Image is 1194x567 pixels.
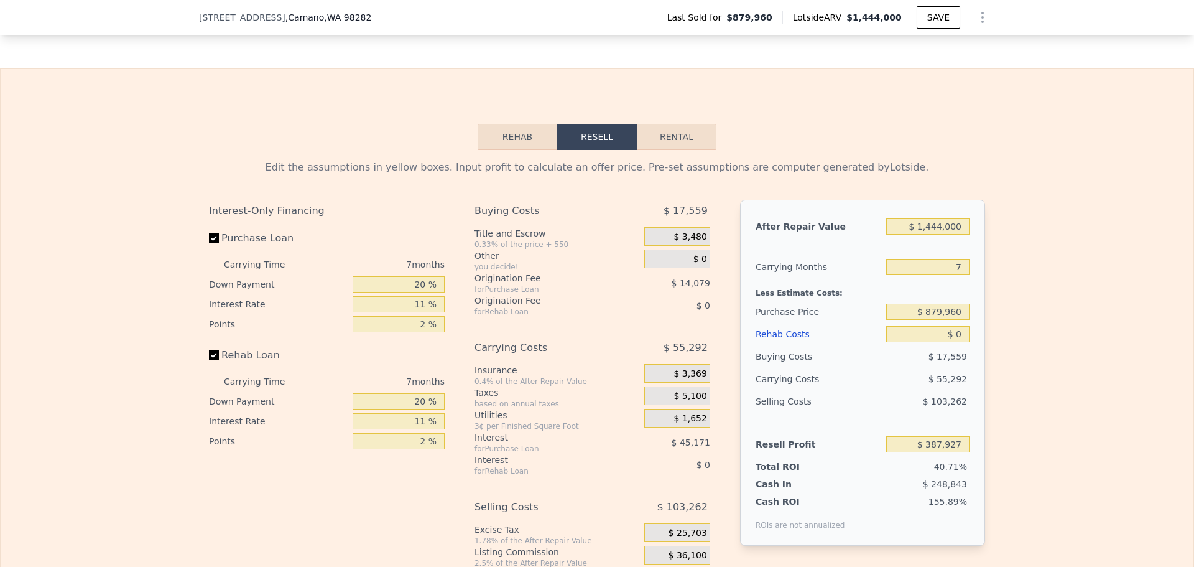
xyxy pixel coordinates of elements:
[637,124,716,150] button: Rental
[474,454,613,466] div: Interest
[209,160,985,175] div: Edit the assumptions in yellow boxes. Input profit to calculate an offer price. Pre-set assumptio...
[474,536,639,546] div: 1.78% of the After Repair Value
[756,368,833,390] div: Carrying Costs
[209,431,348,451] div: Points
[209,233,219,243] input: Purchase Loan
[756,301,881,323] div: Purchase Price
[756,508,845,530] div: ROIs are not annualized
[846,12,902,22] span: $1,444,000
[474,496,613,518] div: Selling Costs
[657,496,707,518] span: $ 103,262
[696,460,710,470] span: $ 0
[672,278,710,288] span: $ 14,079
[672,438,710,448] span: $ 45,171
[557,124,637,150] button: Resell
[474,200,613,222] div: Buying Costs
[696,301,710,311] span: $ 0
[209,314,348,334] div: Points
[478,124,557,150] button: Rehab
[474,444,613,454] div: for Purchase Loan
[756,495,845,508] div: Cash ROI
[474,399,639,409] div: based on annual taxes
[224,372,305,391] div: Carrying Time
[474,466,613,476] div: for Rehab Loan
[664,337,708,359] span: $ 55,292
[756,433,881,456] div: Resell Profit
[209,294,348,314] div: Interest Rate
[474,377,639,387] div: 0.4% of the After Repair Value
[693,254,707,265] span: $ 0
[209,344,348,367] label: Rehab Loan
[928,497,967,507] span: 155.89%
[756,461,833,473] div: Total ROI
[474,523,639,536] div: Excise Tax
[474,262,639,272] div: you decide!
[923,396,967,406] span: $ 103,262
[474,272,613,284] div: Origination Fee
[474,387,639,399] div: Taxes
[209,350,219,360] input: Rehab Loan
[474,421,639,431] div: 3¢ per Finished Square Foot
[285,11,372,24] span: , Camano
[474,307,613,317] div: for Rehab Loan
[310,372,445,391] div: 7 months
[673,413,706,424] span: $ 1,652
[726,11,772,24] span: $879,960
[756,256,881,278] div: Carrying Months
[928,374,967,384] span: $ 55,292
[934,462,967,472] span: 40.71%
[209,411,348,431] div: Interest Rate
[474,240,639,250] div: 0.33% of the price + 550
[669,528,707,539] span: $ 25,703
[756,345,881,368] div: Buying Costs
[474,546,639,558] div: Listing Commission
[669,550,707,561] span: $ 36,100
[756,390,881,413] div: Selling Costs
[209,227,348,250] label: Purchase Loan
[474,294,613,307] div: Origination Fee
[673,368,706,380] span: $ 3,369
[756,278,970,301] div: Less Estimate Costs:
[474,284,613,294] div: for Purchase Loan
[474,409,639,421] div: Utilities
[474,431,613,444] div: Interest
[474,364,639,377] div: Insurance
[324,12,371,22] span: , WA 98282
[474,250,639,262] div: Other
[224,255,305,274] div: Carrying Time
[756,215,881,238] div: After Repair Value
[664,200,708,222] span: $ 17,559
[917,6,960,29] button: SAVE
[756,478,833,490] div: Cash In
[923,479,967,489] span: $ 248,843
[199,11,285,24] span: [STREET_ADDRESS]
[673,391,706,402] span: $ 5,100
[970,5,995,30] button: Show Options
[310,255,445,274] div: 7 months
[209,391,348,411] div: Down Payment
[928,352,967,362] span: $ 17,559
[474,227,639,240] div: Title and Escrow
[667,11,727,24] span: Last Sold for
[209,274,348,294] div: Down Payment
[209,200,445,222] div: Interest-Only Financing
[793,11,846,24] span: Lotside ARV
[474,337,613,359] div: Carrying Costs
[756,323,881,345] div: Rehab Costs
[673,232,706,243] span: $ 3,480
